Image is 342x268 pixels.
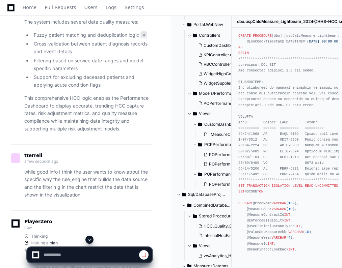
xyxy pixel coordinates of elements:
[31,234,48,239] span: Thinking
[238,34,251,38] span: CREATE
[182,19,232,30] button: Portal.WebNew
[204,224,275,229] span: HCC_Quality_Scorecard_By_Week.sql
[288,201,294,205] span: 150
[32,40,152,56] li: Cross-validation between patient diagnosis records and event details
[24,153,42,158] span: tterrell
[204,172,235,177] span: POPerformance
[198,141,202,149] svg: Directory
[204,81,314,86] span: WidgetSupplementalHCCDiagnosisExclusionController.cs
[32,57,152,72] li: Filtering based on service date ranges and model-specific parameters
[188,192,227,197] span: Sql/DatabaseProjects
[32,73,152,89] li: Support for excluding deceased patients and applying acute condition flags
[193,110,197,118] svg: Directory
[253,34,271,38] span: PROCEDURE
[238,201,253,205] span: DECLARE
[24,159,58,164] span: a few seconds ago
[204,62,236,67] span: VBCController.cs
[193,89,197,97] svg: Directory
[201,159,244,169] button: POPerformanceMeasuresGrid.cshtml
[209,152,273,157] span: POPerformanceMeasures.cshtml
[32,31,152,39] li: Fuzzy patient matching and deduplication logic
[195,221,239,231] button: HCC_Quality_Scorecard_By_Week.sql
[199,91,238,96] span: Models/Performance
[187,108,238,119] button: Views
[201,130,244,139] button: _MeasureCharts.cshtml
[201,150,244,159] button: POPerformanceMeasures.cshtml
[193,203,232,208] span: CombinedDatabaseNew/[PERSON_NAME]/dbo
[259,189,263,193] span: ON
[305,39,340,43] span: '[DATE] 00:00:00'
[204,71,286,77] span: WidgetHighCostServiceGraphController.cs
[288,207,292,211] span: 10
[177,189,227,200] button: Sql/DatabaseProjects
[24,225,32,230] span: now
[106,5,116,9] span: Logs
[204,43,278,48] span: CustomDashboardDisplayController.cs
[187,201,191,209] svg: Directory
[292,184,303,188] span: LEVEL
[199,33,220,38] span: Controllers
[193,31,197,39] svg: Directory
[201,180,244,189] button: POPerformance.cshtml
[238,45,242,49] span: AS
[195,99,239,108] button: POPerformanceMeasuresGridViewModel.cs
[294,224,300,228] span: BIT
[45,5,76,9] span: Pull Requests
[182,190,186,199] svg: Directory
[315,184,338,188] span: UNCOMMITTED
[193,212,197,220] svg: Directory
[195,231,239,240] button: internalHccFaceSheetCalc.sql
[195,79,239,88] button: WidgetSupplementalHCCDiagnosisExclusionController.cs
[195,60,239,69] button: VBCController.cs
[199,213,235,219] span: Stored Procedures
[24,168,152,199] p: while good info I think the user wants to know about the specific way the rule_engine that builds...
[284,213,290,217] span: INT
[84,5,98,9] span: Users
[238,184,244,188] span: SET
[272,207,286,211] span: VARCHAR
[187,21,191,29] svg: Directory
[204,122,243,127] span: CustomDashboardDisplay
[193,169,243,180] button: POPerformance
[198,170,202,178] svg: Directory
[209,182,254,187] span: POPerformance.cshtml
[187,88,238,99] button: Models/Performance
[238,189,244,193] span: SET
[238,51,249,55] span: BEGIN
[195,69,239,79] button: WidgetHighCostServiceGraphController.cs
[140,31,147,38] span: 4
[247,184,270,188] span: TRANSACTION
[24,94,152,133] p: This comprehensive HCC logic enables the Performance Dashboard to display accurate, trending HCC ...
[195,41,239,50] button: CustomDashboardDisplayController.cs
[187,211,238,221] button: Stored Procedures
[182,200,232,211] button: CombinedDatabaseNew/[PERSON_NAME]/dbo
[199,111,210,116] span: Views
[204,52,234,58] span: KPIController.cs
[193,22,223,27] span: Portal.WebNew
[272,184,290,188] span: ISOLATION
[23,5,36,9] span: Home
[24,219,52,224] span: PlayerZero
[24,18,152,26] p: The system includes several data quality measures:
[125,5,144,9] span: Settings
[209,132,254,137] span: _MeasureCharts.cshtml
[305,230,309,234] span: 10
[204,142,238,147] span: PCPPerformance
[198,120,202,128] svg: Directory
[272,201,286,205] span: VARCHAR
[193,139,243,150] button: PCPPerformance
[193,119,243,130] button: CustomDashboardDisplay
[204,101,288,106] span: POPerformanceMeasuresGridViewModel.cs
[284,218,290,222] span: INT
[195,50,239,60] button: KPIController.cs
[204,233,262,238] span: internalHccFaceSheetCalc.sql
[187,30,238,41] button: Controllers
[288,230,303,234] span: VARCHAR
[305,184,313,188] span: READ
[209,161,281,167] span: POPerformanceMeasuresGrid.cshtml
